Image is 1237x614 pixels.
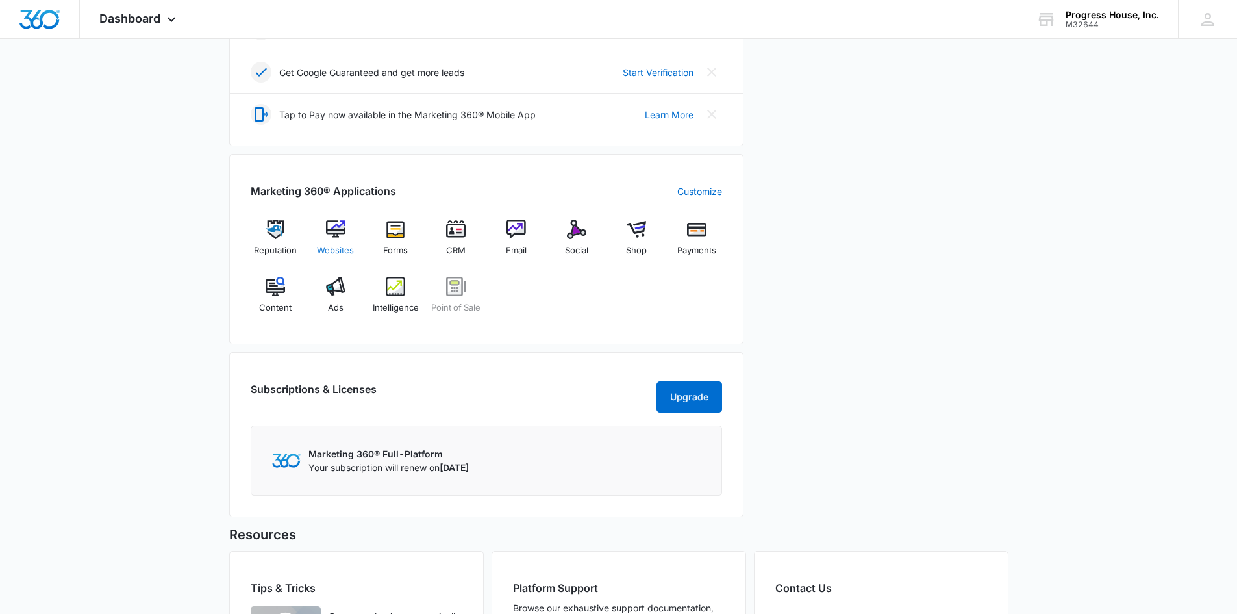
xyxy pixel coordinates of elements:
a: Payments [672,220,722,266]
span: Email [506,244,527,257]
span: Point of Sale [431,301,481,314]
p: Tap to Pay now available in the Marketing 360® Mobile App [279,108,536,122]
span: Social [565,244,588,257]
h2: Platform Support [513,580,725,596]
a: Learn More [645,108,693,122]
a: Social [551,220,601,266]
a: Customize [677,185,722,198]
div: account name [1066,10,1159,20]
span: CRM [446,244,466,257]
span: [DATE] [440,462,469,473]
a: Point of Sale [431,277,481,324]
a: Reputation [251,220,301,266]
h2: Tips & Tricks [251,580,462,596]
a: Ads [310,277,360,324]
span: Intelligence [373,301,419,314]
button: Close [701,62,722,83]
h2: Contact Us [775,580,987,596]
span: Forms [383,244,408,257]
p: Get Google Guaranteed and get more leads [279,66,464,79]
a: Websites [310,220,360,266]
span: Payments [677,244,716,257]
span: Websites [317,244,354,257]
a: Intelligence [371,277,421,324]
span: Reputation [254,244,297,257]
div: account id [1066,20,1159,29]
span: Shop [626,244,647,257]
a: Shop [612,220,662,266]
button: Upgrade [656,381,722,413]
span: Content [259,301,292,314]
p: Your subscription will renew on [308,461,469,474]
a: Start Verification [623,66,693,79]
a: Email [492,220,542,266]
span: Ads [328,301,344,314]
a: Forms [371,220,421,266]
h2: Marketing 360® Applications [251,183,396,199]
p: Marketing 360® Full-Platform [308,447,469,461]
span: Dashboard [99,12,160,25]
img: Marketing 360 Logo [272,454,301,467]
a: CRM [431,220,481,266]
button: Close [701,104,722,125]
h2: Subscriptions & Licenses [251,381,377,407]
h5: Resources [229,525,1008,544]
a: Content [251,277,301,324]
